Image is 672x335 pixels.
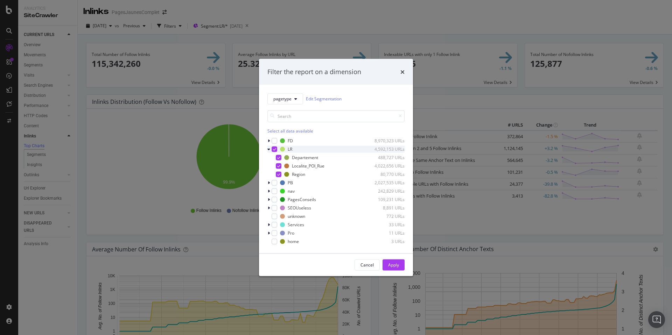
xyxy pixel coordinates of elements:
input: Search [267,110,405,122]
div: 33 URLs [370,222,405,228]
div: 109,231 URLs [370,197,405,202]
div: 772 URLs [370,213,405,219]
div: 3 URLs [370,238,405,244]
div: Pro [288,230,294,236]
div: 11 URLs [370,230,405,236]
button: Apply [383,259,405,270]
div: Open Intercom Messenger [648,311,665,328]
div: FD [288,138,293,144]
button: Cancel [355,259,380,270]
div: 242,829 URLs [370,188,405,194]
div: modal [259,59,413,276]
div: 8,891 URLs [370,205,405,211]
div: 8,970,323 URLs [370,138,405,144]
span: pagetype [273,96,292,102]
div: Localite_POI_Rue [292,163,324,169]
div: Select all data available [267,128,405,134]
div: Apply [388,262,399,268]
div: 2,027,535 URLs [370,180,405,186]
div: 80,770 URLs [370,171,405,177]
div: PagesConseils [288,197,316,202]
button: pagetype [267,93,303,104]
div: Cancel [360,262,374,268]
div: Services [288,222,304,228]
div: Filter the report on a dimension [267,67,361,77]
div: Departement [292,155,318,161]
div: Region [292,171,305,177]
div: unknown [288,213,305,219]
div: LR [288,146,292,152]
a: Edit Segmentation [306,95,342,102]
div: 4,022,656 URLs [370,163,405,169]
div: home [288,238,299,244]
div: 488,727 URLs [370,155,405,161]
div: PB [288,180,293,186]
div: 4,592,153 URLs [370,146,405,152]
div: nav [288,188,295,194]
div: times [400,67,405,77]
div: SEOUseless [288,205,311,211]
